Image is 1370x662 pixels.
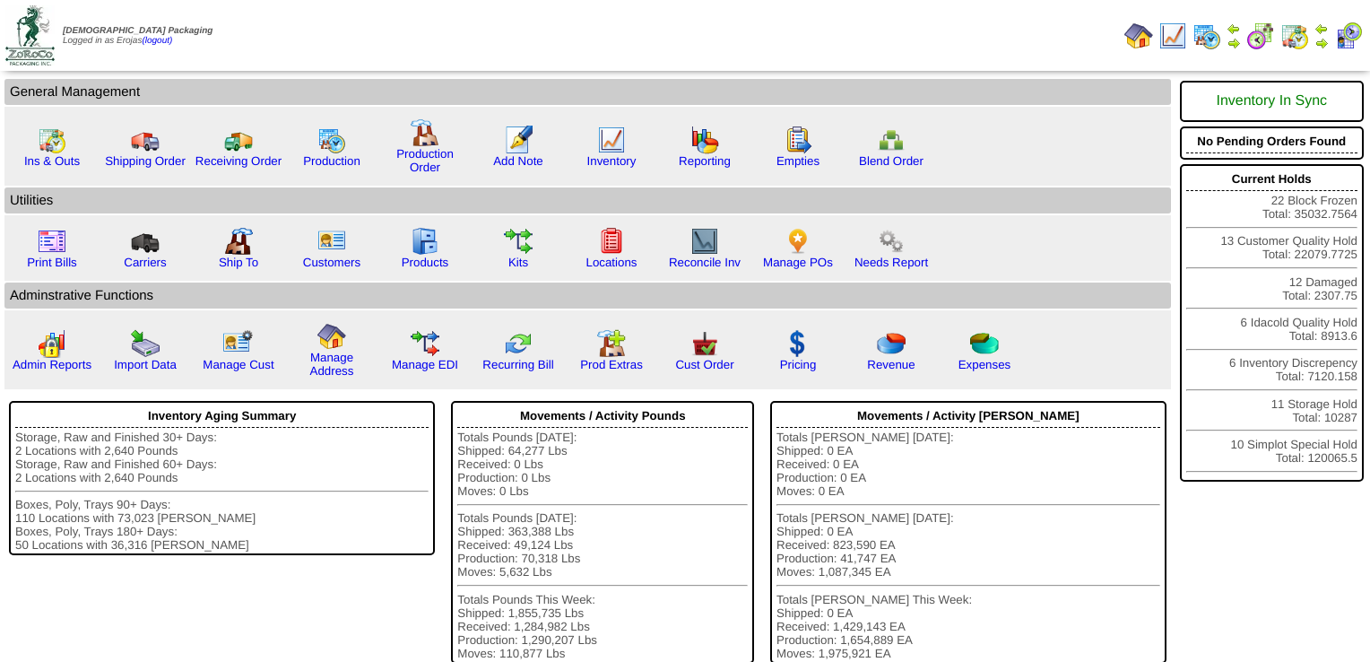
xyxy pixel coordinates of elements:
img: locations.gif [597,227,626,256]
div: Totals Pounds [DATE]: Shipped: 64,277 Lbs Received: 0 Lbs Production: 0 Lbs Moves: 0 Lbs Totals P... [457,431,748,660]
td: Utilities [4,187,1171,213]
img: network.png [877,126,906,154]
img: calendarinout.gif [38,126,66,154]
img: workorder.gif [784,126,812,154]
img: home.gif [1124,22,1153,50]
img: arrowleft.gif [1314,22,1329,36]
a: Admin Reports [13,358,91,371]
div: No Pending Orders Found [1186,130,1357,153]
a: Manage Cust [203,358,273,371]
a: Products [402,256,449,269]
a: Recurring Bill [482,358,553,371]
img: calendarcustomer.gif [1334,22,1363,50]
a: Prod Extras [580,358,643,371]
div: Storage, Raw and Finished 30+ Days: 2 Locations with 2,640 Pounds Storage, Raw and Finished 60+ D... [15,431,429,552]
img: workflow.png [877,227,906,256]
div: Inventory Aging Summary [15,405,429,428]
img: graph2.png [38,329,66,358]
img: prodextras.gif [597,329,626,358]
img: zoroco-logo-small.webp [5,5,55,65]
a: Empties [776,154,819,168]
div: Inventory In Sync [1186,84,1357,118]
a: Revenue [867,358,915,371]
img: calendarprod.gif [317,126,346,154]
a: Expenses [958,358,1011,371]
img: factory.gif [411,118,439,147]
img: arrowright.gif [1314,36,1329,50]
img: orders.gif [504,126,533,154]
img: factory2.gif [224,227,253,256]
a: Add Note [493,154,543,168]
img: po.png [784,227,812,256]
a: Locations [585,256,637,269]
img: import.gif [131,329,160,358]
td: General Management [4,79,1171,105]
a: Cust Order [675,358,733,371]
a: Manage POs [763,256,833,269]
img: edi.gif [411,329,439,358]
img: calendarblend.gif [1246,22,1275,50]
a: Reconcile Inv [669,256,741,269]
img: cabinet.gif [411,227,439,256]
img: truck2.gif [224,126,253,154]
a: Blend Order [859,154,923,168]
div: Current Holds [1186,168,1357,191]
img: invoice2.gif [38,227,66,256]
img: workflow.gif [504,227,533,256]
img: arrowright.gif [1227,36,1241,50]
img: pie_chart.png [877,329,906,358]
div: Totals [PERSON_NAME] [DATE]: Shipped: 0 EA Received: 0 EA Production: 0 EA Moves: 0 EA Totals [PE... [776,431,1159,660]
a: Kits [508,256,528,269]
img: truck3.gif [131,227,160,256]
img: reconcile.gif [504,329,533,358]
div: Movements / Activity Pounds [457,405,748,428]
img: dollar.gif [784,329,812,358]
span: Logged in as Erojas [63,26,212,46]
img: graph.gif [690,126,719,154]
a: Carriers [124,256,166,269]
a: Manage Address [310,351,354,378]
a: Inventory [587,154,637,168]
div: Movements / Activity [PERSON_NAME] [776,405,1159,428]
a: Manage EDI [392,358,458,371]
a: Production [303,154,360,168]
img: line_graph.gif [1158,22,1187,50]
span: [DEMOGRAPHIC_DATA] Packaging [63,26,212,36]
a: Reporting [679,154,731,168]
a: Receiving Order [195,154,282,168]
img: calendarinout.gif [1280,22,1309,50]
a: Production Order [396,147,454,174]
img: calendarprod.gif [1192,22,1221,50]
img: home.gif [317,322,346,351]
img: cust_order.png [690,329,719,358]
td: Adminstrative Functions [4,283,1171,309]
img: truck.gif [131,126,160,154]
a: Ins & Outs [24,154,80,168]
img: line_graph.gif [597,126,626,154]
img: line_graph2.gif [690,227,719,256]
img: arrowleft.gif [1227,22,1241,36]
img: managecust.png [222,329,256,358]
a: Ship To [219,256,258,269]
img: customers.gif [317,227,346,256]
a: Customers [303,256,360,269]
a: (logout) [142,36,172,46]
div: 22 Block Frozen Total: 35032.7564 13 Customer Quality Hold Total: 22079.7725 12 Damaged Total: 23... [1180,164,1364,482]
a: Shipping Order [105,154,186,168]
a: Print Bills [27,256,77,269]
a: Needs Report [854,256,928,269]
a: Import Data [114,358,177,371]
img: pie_chart2.png [970,329,999,358]
a: Pricing [780,358,817,371]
